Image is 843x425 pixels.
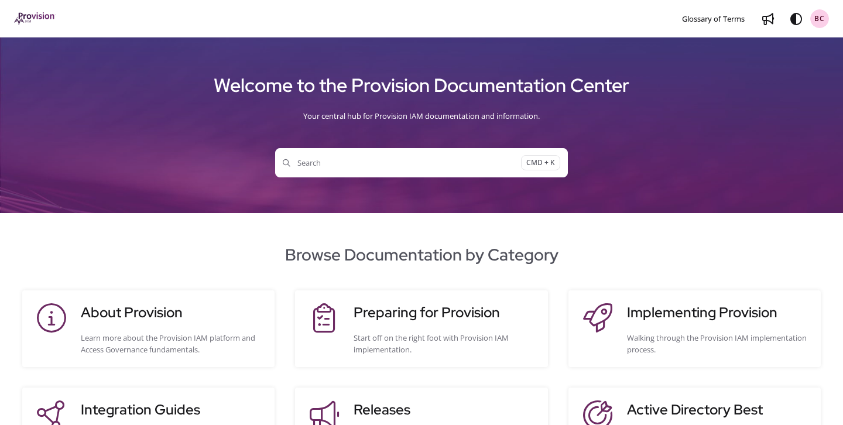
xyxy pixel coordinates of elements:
span: Search [283,157,521,169]
button: SearchCMD + K [275,148,568,177]
span: CMD + K [521,155,560,171]
div: Walking through the Provision IAM implementation process. [627,332,810,355]
button: BC [810,9,829,28]
div: Learn more about the Provision IAM platform and Access Governance fundamentals. [81,332,263,355]
a: Preparing for ProvisionStart off on the right foot with Provision IAM implementation. [307,302,536,355]
span: BC [814,13,825,25]
h1: Welcome to the Provision Documentation Center [14,70,829,101]
span: Glossary of Terms [682,13,745,24]
a: About ProvisionLearn more about the Provision IAM platform and Access Governance fundamentals. [34,302,263,355]
h3: Releases [354,399,536,420]
a: Whats new [759,9,777,28]
button: Theme options [787,9,806,28]
a: Implementing ProvisionWalking through the Provision IAM implementation process. [580,302,810,355]
div: Your central hub for Provision IAM documentation and information. [14,101,829,131]
a: Project logo [14,12,56,26]
h3: Preparing for Provision [354,302,536,323]
h3: Integration Guides [81,399,263,420]
img: brand logo [14,12,56,25]
div: Start off on the right foot with Provision IAM implementation. [354,332,536,355]
h3: Implementing Provision [627,302,810,323]
h2: Browse Documentation by Category [14,242,829,267]
h3: About Provision [81,302,263,323]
